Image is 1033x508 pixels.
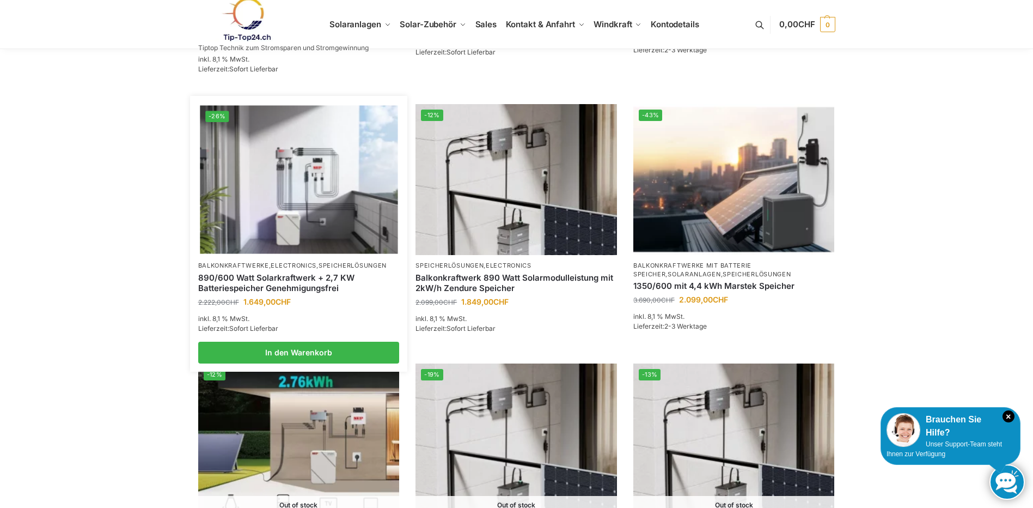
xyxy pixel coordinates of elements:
[415,262,484,269] a: Speicherlösungen
[198,65,278,73] span: Lieferzeit:
[506,19,575,29] span: Kontakt & Anfahrt
[475,19,497,29] span: Sales
[415,298,457,306] bdi: 2.099,00
[461,297,509,306] bdi: 1.849,00
[1003,410,1014,422] i: Schließen
[200,106,398,254] img: Steckerkraftwerk mit 2,7kwh-Speicher
[200,106,398,254] a: -26%Steckerkraftwerk mit 2,7kwh-Speicher
[400,19,456,29] span: Solar-Zubehör
[664,322,707,330] span: 2-3 Werktage
[415,324,496,332] span: Lieferzeit:
[415,104,617,255] img: Balkonkraftwerk 890 Watt Solarmodulleistung mit 2kW/h Zendure Speicher
[887,413,920,447] img: Customer service
[198,262,400,270] p: , ,
[713,295,728,304] span: CHF
[415,262,617,270] p: ,
[443,298,457,306] span: CHF
[633,312,835,322] p: inkl. 8,1 % MwSt.
[225,298,239,306] span: CHF
[198,314,400,324] p: inkl. 8,1 % MwSt.
[723,270,791,278] a: Speicherlösungen
[633,46,707,54] span: Lieferzeit:
[447,48,496,56] span: Sofort Lieferbar
[415,314,617,324] p: inkl. 8,1 % MwSt.
[198,262,269,269] a: Balkonkraftwerke
[198,45,369,51] p: Tiptop Technik zum Stromsparen und Stromgewinnung
[820,17,835,32] span: 0
[198,298,239,306] bdi: 2.222,00
[271,262,316,269] a: Electronics
[798,19,815,29] span: CHF
[633,262,751,277] a: Balkonkraftwerke mit Batterie Speicher
[779,8,835,41] a: 0,00CHF 0
[668,270,720,278] a: Solaranlagen
[679,295,728,304] bdi: 2.099,00
[633,104,835,255] img: Balkonkraftwerk mit Marstek Speicher
[229,324,278,332] span: Sofort Lieferbar
[276,297,291,306] span: CHF
[447,324,496,332] span: Sofort Lieferbar
[887,413,1014,439] div: Brauchen Sie Hilfe?
[633,104,835,255] a: -43%Balkonkraftwerk mit Marstek Speicher
[486,262,531,269] a: Electronics
[198,342,400,364] a: In den Warenkorb legen: „890/600 Watt Solarkraftwerk + 2,7 KW Batteriespeicher Genehmigungsfrei“
[633,281,835,292] a: 1350/600 mit 4,4 kWh Marstek Speicher
[887,440,1002,458] span: Unser Support-Team steht Ihnen zur Verfügung
[243,297,291,306] bdi: 1.649,00
[229,65,278,73] span: Sofort Lieferbar
[493,297,509,306] span: CHF
[779,19,815,29] span: 0,00
[661,296,675,304] span: CHF
[198,55,400,64] p: inkl. 8,1 % MwSt.
[664,46,707,54] span: 2-3 Werktage
[415,48,496,56] span: Lieferzeit:
[633,262,835,279] p: , ,
[198,324,278,332] span: Lieferzeit:
[633,322,707,330] span: Lieferzeit:
[633,296,675,304] bdi: 3.690,00
[319,262,387,269] a: Speicherlösungen
[415,104,617,255] a: -12%Balkonkraftwerk 890 Watt Solarmodulleistung mit 2kW/h Zendure Speicher
[594,19,632,29] span: Windkraft
[651,19,699,29] span: Kontodetails
[329,19,381,29] span: Solaranlagen
[415,273,617,294] a: Balkonkraftwerk 890 Watt Solarmodulleistung mit 2kW/h Zendure Speicher
[198,273,400,294] a: 890/600 Watt Solarkraftwerk + 2,7 KW Batteriespeicher Genehmigungsfrei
